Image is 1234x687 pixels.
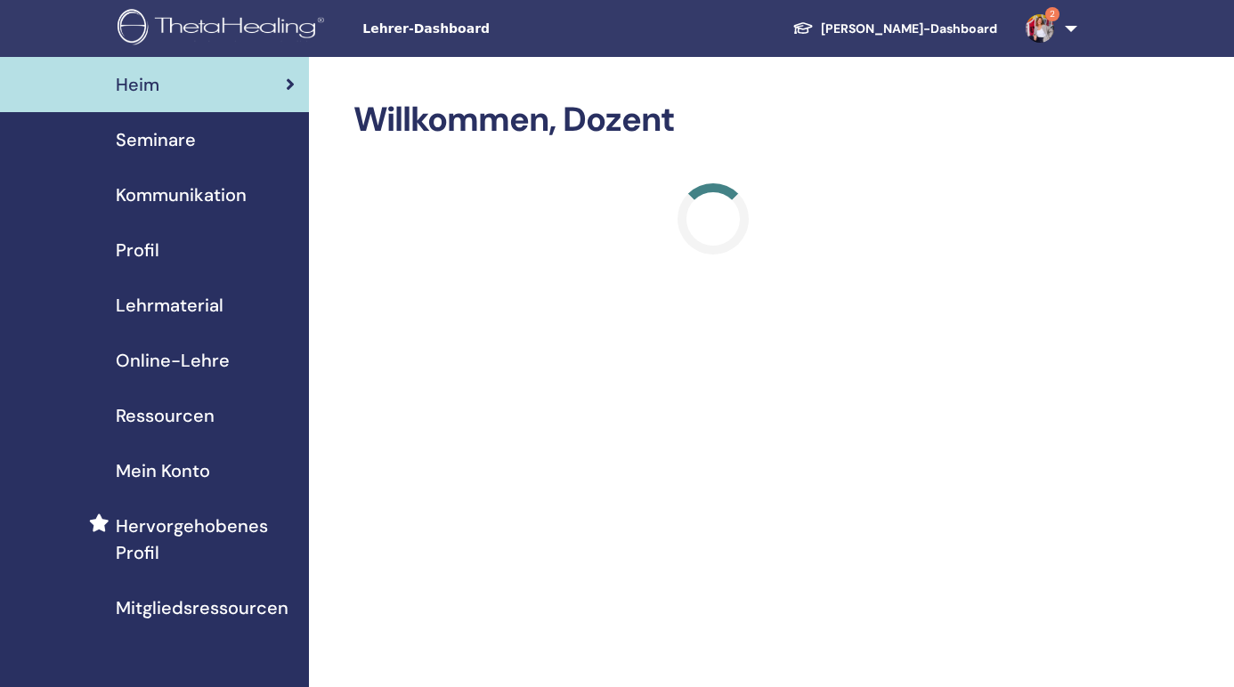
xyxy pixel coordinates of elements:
span: Ressourcen [116,402,215,429]
span: Profil [116,237,159,263]
h2: Willkommen, Dozent [353,100,1075,141]
span: Lehrmaterial [116,292,223,319]
span: Heim [116,71,159,98]
span: Seminare [116,126,196,153]
img: graduation-cap-white.svg [792,20,814,36]
img: default.jpg [1026,14,1054,43]
img: logo.png [118,9,330,49]
span: Mitgliedsressourcen [116,594,288,621]
span: Mein Konto [116,457,210,484]
span: 2 [1045,7,1059,21]
a: [PERSON_NAME]-Dashboard [778,12,1011,45]
span: Hervorgehobenes Profil [116,513,295,566]
span: Online-Lehre [116,347,230,374]
span: Kommunikation [116,182,247,208]
span: Lehrer-Dashboard [362,20,629,38]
